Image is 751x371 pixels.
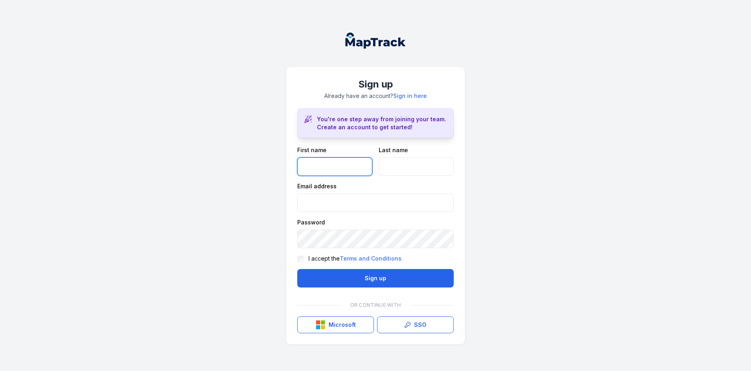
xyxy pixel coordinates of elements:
a: Sign in here [393,92,427,100]
div: Or continue with [297,297,454,313]
nav: Global [333,33,418,49]
span: Already have an account? [324,92,427,99]
h1: Sign up [297,78,454,91]
label: First name [297,146,327,154]
a: Terms and Conditions [340,255,402,263]
label: Last name [379,146,408,154]
label: Password [297,218,325,226]
button: Microsoft [297,316,374,333]
a: SSO [377,316,454,333]
h3: You're one step away from joining your team. Create an account to get started! [317,115,447,131]
button: Sign up [297,269,454,287]
label: Email address [297,182,337,190]
label: I accept the [309,255,402,263]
